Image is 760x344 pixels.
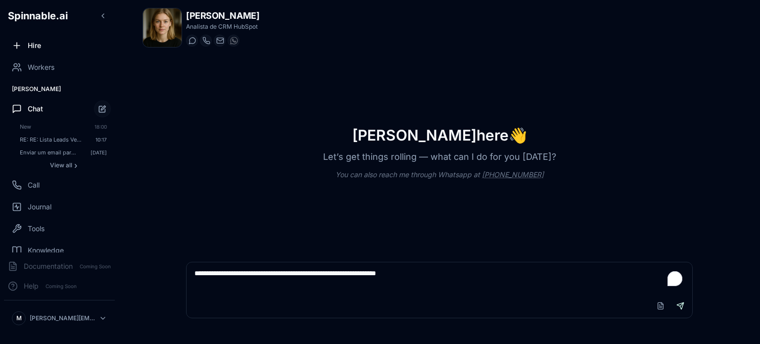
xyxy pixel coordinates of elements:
[200,35,212,47] button: Start a call with Beatriz Laine
[95,123,107,130] span: 18:00
[20,136,82,143] span: RE: RE: Lista Leads Vendedores Carlota Souza Araújo | Hubspot | Match Olá Beatriz, Obrigada!!...
[320,170,560,180] p: You can also reach me through Whatsapp at
[56,10,68,22] span: .ai
[94,100,111,117] button: Start new chat
[95,136,107,143] span: 10:17
[16,159,111,171] button: Show all conversations
[77,262,114,271] span: Coming Soon
[74,161,77,169] span: ›
[187,262,692,294] textarea: To enrich screen reader interactions, please activate Accessibility in Grammarly extension settings
[16,314,22,322] span: M
[4,81,115,97] div: [PERSON_NAME]
[28,246,64,255] span: Knowledge
[43,282,80,291] span: Coming Soon
[20,149,77,156] span: Enviar um email para matilde@matchrealestate.pt com o assunto "Piada do Dia | Real Estate 🏠" e um...
[336,126,543,144] h1: [PERSON_NAME] here
[28,202,51,212] span: Journal
[28,62,54,72] span: Workers
[214,35,226,47] button: Send email to beatriz.laine@getspinnable.ai
[8,10,68,22] span: Spinnable
[50,161,72,169] span: View all
[28,180,40,190] span: Call
[24,281,39,291] span: Help
[482,170,544,179] a: [PHONE_NUMBER]
[186,9,259,23] h1: [PERSON_NAME]
[509,126,527,144] span: wave
[28,104,43,114] span: Chat
[8,308,111,328] button: M[PERSON_NAME][EMAIL_ADDRESS][DOMAIN_NAME]
[143,8,182,47] img: Beatriz Laine
[186,23,259,31] p: Analista de CRM HubSpot
[30,314,95,322] p: [PERSON_NAME][EMAIL_ADDRESS][DOMAIN_NAME]
[20,123,91,130] span: New
[186,35,198,47] button: Start a chat with Beatriz Laine
[24,261,73,271] span: Documentation
[307,150,572,164] p: Let’s get things rolling — what can I do for you [DATE]?
[230,37,238,45] img: WhatsApp
[28,41,41,50] span: Hire
[228,35,239,47] button: WhatsApp
[28,224,45,234] span: Tools
[91,149,107,156] span: [DATE]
